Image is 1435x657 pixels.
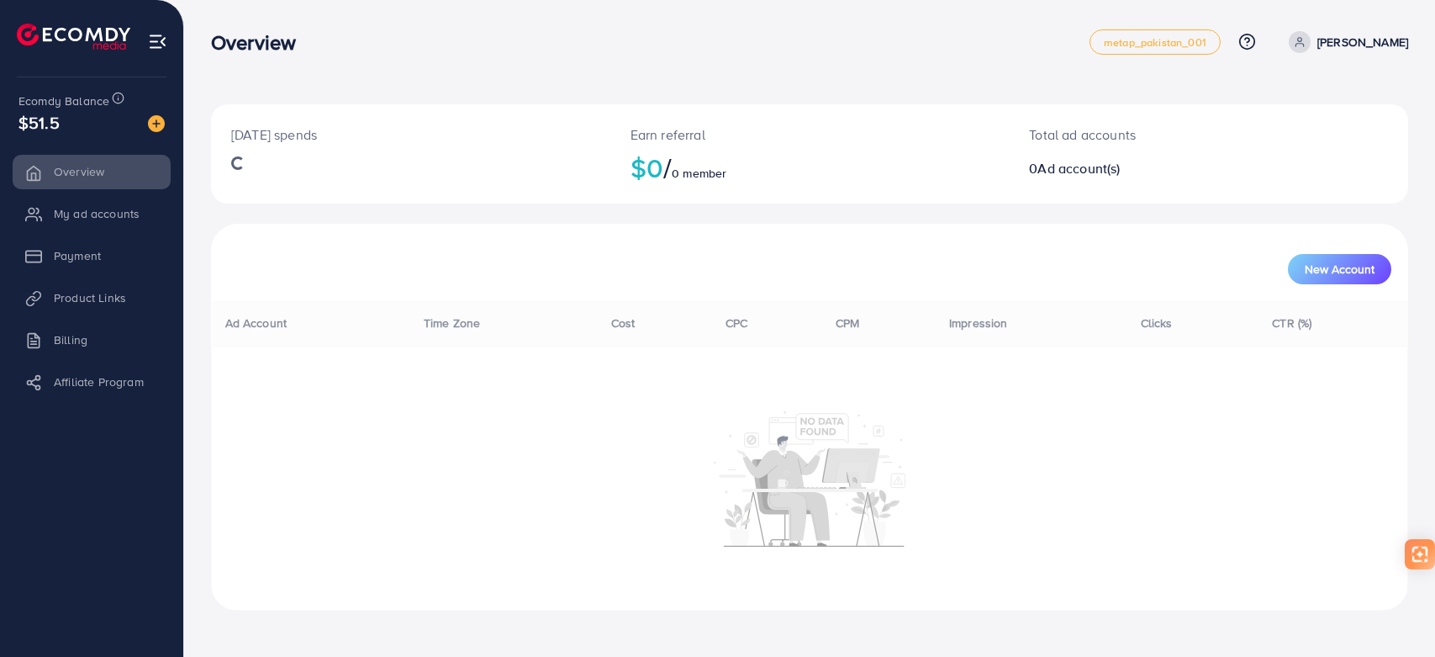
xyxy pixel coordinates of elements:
span: Ecomdy Balance [18,93,109,109]
a: metap_pakistan_001 [1089,29,1221,55]
span: 0 member [672,165,726,182]
span: metap_pakistan_001 [1104,37,1206,48]
h2: 0 [1029,161,1288,177]
span: New Account [1305,263,1374,275]
p: [DATE] spends [231,125,590,145]
span: $51.5 [18,110,60,135]
button: New Account [1288,254,1391,284]
img: menu [148,32,167,51]
a: [PERSON_NAME] [1282,31,1408,53]
p: Total ad accounts [1029,125,1288,145]
img: logo [17,24,130,50]
span: / [663,148,672,187]
h3: Overview [211,30,309,55]
p: [PERSON_NAME] [1317,32,1408,52]
img: image [148,115,165,132]
p: Earn referral [630,125,989,145]
h2: $0 [630,151,989,183]
span: Ad account(s) [1037,159,1120,177]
